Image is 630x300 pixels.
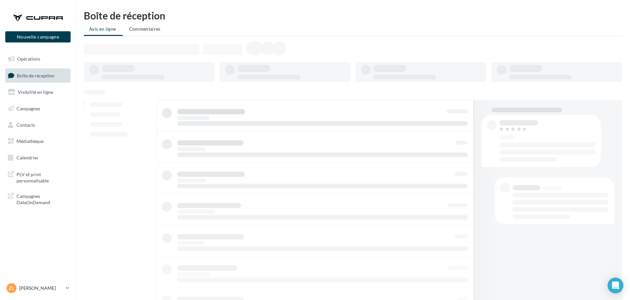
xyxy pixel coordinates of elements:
[17,72,54,78] span: Boîte de réception
[4,118,72,132] a: Contacts
[16,122,35,127] span: Contacts
[4,167,72,187] a: PLV et print personnalisable
[4,68,72,83] a: Boîte de réception
[4,102,72,116] a: Campagnes
[17,56,40,62] span: Opérations
[129,26,161,32] span: Commentaires
[4,85,72,99] a: Visibilité en ligne
[19,285,63,291] p: [PERSON_NAME]
[4,189,72,208] a: Campagnes DataOnDemand
[16,192,68,206] span: Campagnes DataOnDemand
[608,278,623,293] div: Open Intercom Messenger
[5,282,71,294] a: Zl [PERSON_NAME]
[84,11,622,20] div: Boîte de réception
[16,106,40,111] span: Campagnes
[9,285,14,291] span: Zl
[16,155,39,160] span: Calendrier
[16,170,68,184] span: PLV et print personnalisable
[4,151,72,165] a: Calendrier
[5,31,71,42] button: Nouvelle campagne
[4,134,72,148] a: Médiathèque
[18,89,53,95] span: Visibilité en ligne
[16,138,44,144] span: Médiathèque
[4,52,72,66] a: Opérations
